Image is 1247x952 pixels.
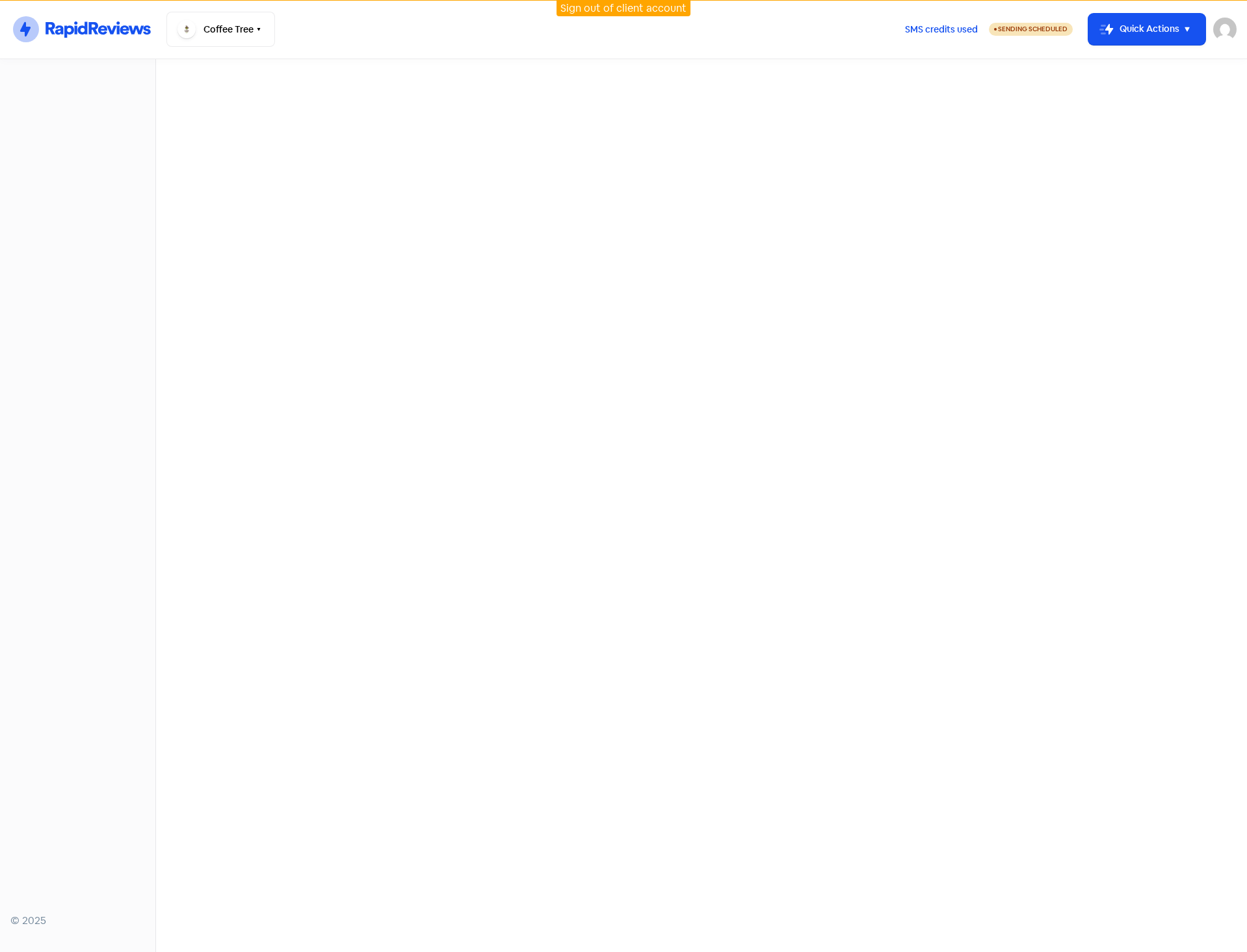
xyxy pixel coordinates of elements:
button: Quick Actions [1088,14,1205,45]
span: SMS credits used [905,23,978,36]
img: User [1213,18,1237,41]
a: SMS credits used [894,21,989,35]
div: © 2025 [10,913,145,929]
span: Sending Scheduled [998,25,1068,33]
button: Coffee Tree [166,12,275,47]
a: Sending Scheduled [989,21,1073,37]
a: Sign out of client account [560,1,687,15]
